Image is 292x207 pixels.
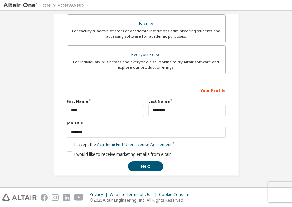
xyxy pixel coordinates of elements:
div: Privacy [90,192,110,197]
img: Altair One [3,2,87,9]
div: Your Profile [67,84,226,95]
img: altair_logo.svg [2,194,37,201]
p: © 2025 Altair Engineering, Inc. All Rights Reserved. [90,197,194,203]
img: linkedin.svg [63,194,70,201]
img: youtube.svg [74,194,84,201]
button: Next [128,161,163,171]
div: Everyone else [71,50,221,59]
div: For faculty & administrators of academic institutions administering students and accessing softwa... [71,28,221,39]
label: Last Name [148,99,226,104]
div: Cookie Consent [159,192,194,197]
img: facebook.svg [41,194,48,201]
label: I accept the [67,142,172,147]
div: Faculty [71,19,221,28]
div: Website Terms of Use [110,192,159,197]
div: For individuals, businesses and everyone else looking to try Altair software and explore our prod... [71,59,221,70]
label: I would like to receive marketing emails from Altair [67,151,171,157]
label: First Name [67,99,144,104]
a: Academic End-User License Agreement [97,142,172,147]
label: Job Title [67,120,226,126]
img: instagram.svg [52,194,59,201]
